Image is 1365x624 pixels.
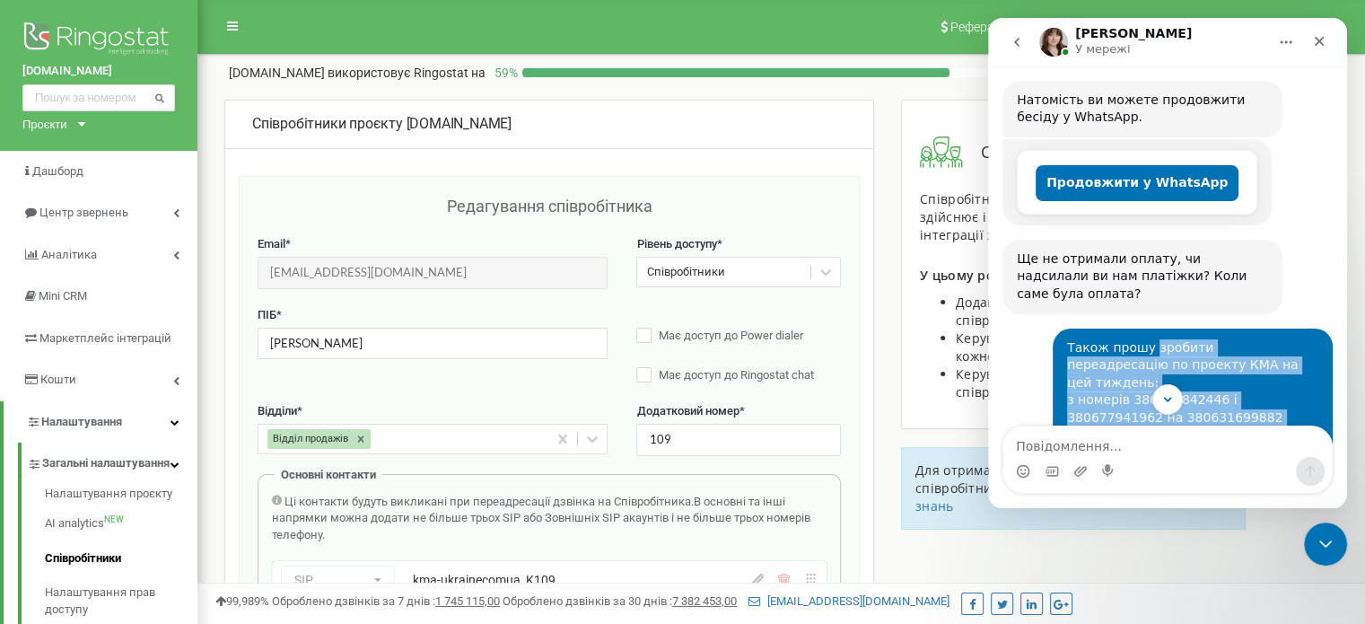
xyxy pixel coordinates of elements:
[446,197,652,215] span: Редагування співробітника
[39,331,171,345] span: Маркетплейс інтеграцій
[646,264,724,281] div: Співробітники
[39,289,87,303] span: Mini CRM
[748,594,949,608] a: [EMAIL_ADDRESS][DOMAIN_NAME]
[956,294,1169,329] span: Додавати, редагувати і видаляти співробітників проєкту;
[22,84,175,111] input: Пошук за номером
[42,455,170,472] span: Загальні налаштування
[988,18,1347,508] iframe: Intercom live chat
[963,141,1097,164] span: Співробітники
[915,461,1169,497] span: Для отримання інструкції з управління співробітниками проєкту перейдіть до
[328,66,486,80] span: використовує Ringostat на
[252,115,403,132] span: Співробітники проєкту
[1304,523,1347,566] iframe: Intercom live chat
[22,63,175,80] a: [DOMAIN_NAME]
[22,18,175,63] img: Ringostat logo
[956,365,1130,400] span: Керувати правами доступу співробітників до проєкту.
[672,594,737,608] u: 7 382 453,00
[4,401,197,444] a: Налаштування
[636,404,739,417] span: Додатковий номер
[45,506,197,541] a: AI analyticsNEW
[215,594,269,608] span: 99,989%
[252,114,846,135] div: [DOMAIN_NAME]
[41,248,97,261] span: Аналiтика
[39,206,128,219] span: Центр звернень
[45,486,197,507] a: Налаштування проєкту
[272,561,827,599] div: SIPkma-ukrainecomua_K109
[920,267,1159,284] span: У цьому розділі у вас є можливість:
[950,20,1083,34] span: Реферальна програма
[659,368,814,382] span: Має доступ до Ringostat chat
[413,571,687,589] div: kma-ukrainecomua_K109
[258,237,285,250] span: Email
[27,443,197,479] a: Загальні налаштування
[258,404,297,417] span: Відділи
[636,424,840,455] input: Вкажіть додатковий номер
[32,164,83,178] span: Дашборд
[920,190,1204,243] span: Співробітник - це користувач проєкту, який здійснює і приймає виклики і бере участь в інтеграції ...
[659,329,803,342] span: Має доступ до Power dialer
[40,373,76,386] span: Кошти
[41,415,122,428] span: Налаштування
[503,594,737,608] span: Оброблено дзвінків за 30 днів :
[258,308,276,321] span: ПІБ
[281,468,376,481] span: Основні контакти
[272,495,810,541] span: В основні та інші напрямки можна додати не більше трьох SIP або Зовнішніх SIP акаунтів і не більш...
[486,64,522,82] p: 59 %
[915,479,1195,514] a: бази знань
[636,237,716,250] span: Рівень доступу
[45,541,197,576] a: Співробітники
[267,429,351,449] div: Відділ продажів
[284,495,694,508] span: Ці контакти будуть викликані при переадресації дзвінка на Співробітника.
[22,116,67,133] div: Проєкти
[258,257,608,288] input: Введіть Email
[956,330,1188,365] span: Керувати SIP акаунтами і номерами кожного співробітника;
[258,328,608,359] input: Введіть ПІБ
[435,594,500,608] u: 1 745 115,00
[229,64,486,82] p: [DOMAIN_NAME]
[272,594,500,608] span: Оброблено дзвінків за 7 днів :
